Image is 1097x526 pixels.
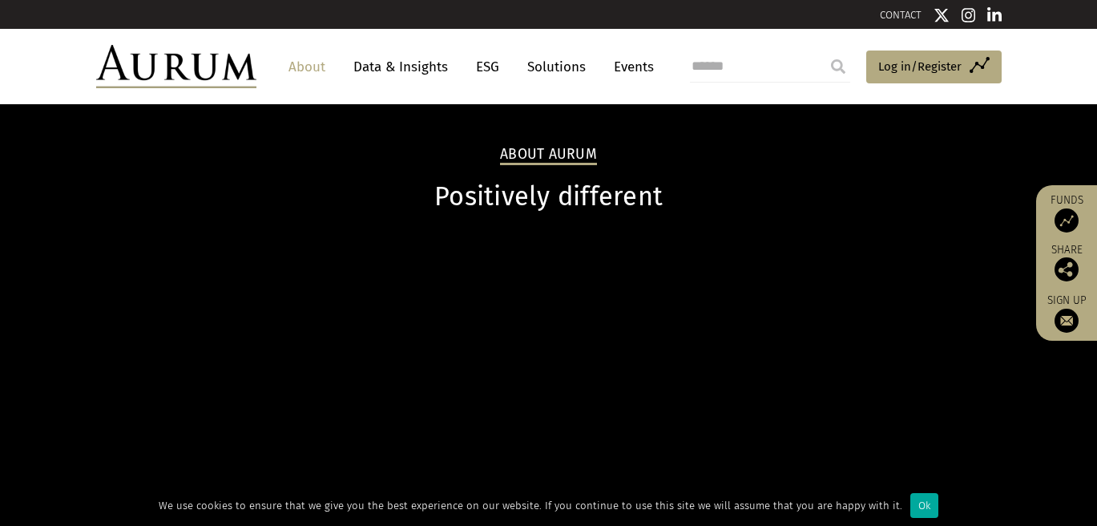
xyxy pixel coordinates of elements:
a: About [280,52,333,82]
span: Log in/Register [878,57,962,76]
a: Log in/Register [866,51,1002,84]
img: Share this post [1055,257,1079,281]
a: Data & Insights [345,52,456,82]
h1: Positively different [96,181,1002,212]
h2: About Aurum [500,146,597,165]
img: Aurum [96,45,256,88]
a: Solutions [519,52,594,82]
img: Linkedin icon [987,7,1002,23]
a: Events [606,52,654,82]
div: Ok [910,493,938,518]
img: Twitter icon [934,7,950,23]
img: Access Funds [1055,208,1079,233]
div: Share [1044,245,1089,281]
img: Sign up to our newsletter [1055,309,1079,333]
a: Sign up [1044,293,1089,333]
a: CONTACT [880,9,922,21]
a: Funds [1044,193,1089,233]
a: ESG [468,52,507,82]
img: Instagram icon [962,7,976,23]
input: Submit [822,51,854,83]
